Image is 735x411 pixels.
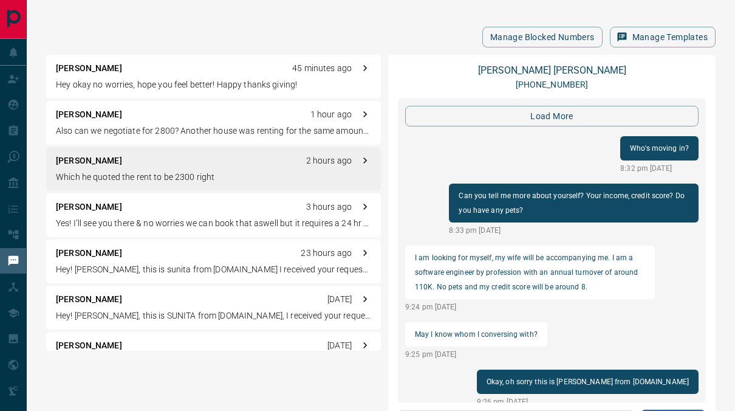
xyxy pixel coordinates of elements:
button: Manage Templates [610,27,716,47]
p: 9:26 pm [DATE] [477,396,699,407]
p: 45 minutes ago [292,62,352,75]
p: Which he quoted the rent to be 2300 right [56,171,371,184]
p: Also can we negotiate for 2800? Another house was renting for the same amount on the street. [56,125,371,137]
p: 2 hours ago [306,154,352,167]
p: [PERSON_NAME] [56,201,122,213]
p: [PERSON_NAME] [56,62,122,75]
a: [PERSON_NAME] [PERSON_NAME] [478,64,626,76]
button: Manage Blocked Numbers [482,27,603,47]
p: 9:25 pm [DATE] [405,349,547,360]
p: [PERSON_NAME] [56,247,122,260]
p: [PERSON_NAME] [56,339,122,352]
p: [DATE] [327,293,352,306]
p: 9:24 pm [DATE] [405,302,655,313]
p: Yes! I’ll see you there & no worries we can book that aswell but it requires a 24 hr notice [56,217,371,230]
p: 23 hours ago [301,247,352,260]
button: load more [405,106,699,126]
p: Okay, oh sorry this is [PERSON_NAME] from [DOMAIN_NAME] [487,375,689,389]
p: 8:32 pm [DATE] [620,163,699,174]
p: Hey! [PERSON_NAME], this is sunita from [DOMAIN_NAME] I received your request to view- [STREET_AD... [56,263,371,276]
p: I am looking for myself, my wife will be accompanying me. I am a software engineer by profession ... [415,250,645,294]
p: [PERSON_NAME] [56,293,122,306]
p: [PERSON_NAME] [56,108,122,121]
p: 8:33 pm [DATE] [449,225,699,236]
p: May I know whom I conversing with? [415,327,538,342]
p: [DATE] [327,339,352,352]
p: Hey! [PERSON_NAME], this is SUNITA from [DOMAIN_NAME], I received your request to view, when are ... [56,309,371,322]
p: 3 hours ago [306,201,352,213]
p: Who's moving in? [630,141,689,156]
p: [PHONE_NUMBER] [516,78,589,91]
p: [PERSON_NAME] [56,154,122,167]
p: 1 hour ago [310,108,352,121]
p: Hey okay no worries, hope you feel better! Happy thanks giving! [56,78,371,91]
p: Can you tell me more about yourself? Your income, credit score? Do you have any pets? [459,188,689,218]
